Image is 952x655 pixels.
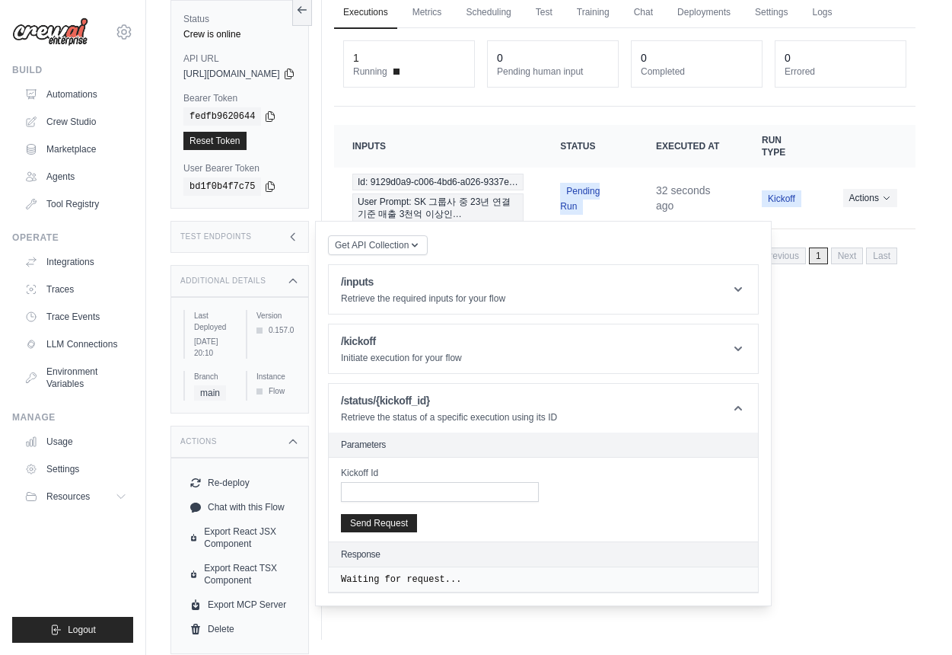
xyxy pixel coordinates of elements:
[183,471,296,495] button: Re-deploy
[183,162,296,174] label: User Bearer Token
[183,495,296,519] a: Chat with this Flow
[762,190,801,207] span: Kickoff
[183,53,296,65] label: API URL
[328,235,428,255] button: Get API Collection
[497,50,503,65] div: 0
[353,65,387,78] span: Running
[341,439,746,451] h2: Parameters
[18,305,133,329] a: Trace Events
[542,125,638,168] th: Status
[256,385,296,397] div: Flow
[194,337,218,357] time: August 11, 2025 at 20:10 KST
[785,65,896,78] dt: Errored
[334,125,915,274] section: Crew executions table
[876,582,952,655] iframe: Chat Widget
[183,519,296,556] a: Export React JSX Component
[194,385,226,401] span: main
[18,430,133,454] a: Usage
[12,411,133,423] div: Manage
[18,165,133,189] a: Agents
[785,50,791,65] div: 0
[183,92,296,104] label: Bearer Token
[756,248,806,264] span: Previous
[18,137,133,161] a: Marketplace
[256,324,296,336] div: 0.157.0
[18,250,133,274] a: Integrations
[18,192,133,216] a: Tool Registry
[843,189,897,207] button: Actions for execution
[12,64,133,76] div: Build
[341,334,462,349] h1: /kickoff
[18,277,133,302] a: Traces
[18,457,133,481] a: Settings
[256,371,296,382] label: Instance
[866,248,897,264] span: Last
[18,484,133,509] button: Resources
[341,548,380,561] h2: Response
[341,411,557,423] p: Retrieve the status of a specific execution using its ID
[180,232,252,241] h3: Test Endpoints
[341,514,417,532] button: Send Request
[352,174,524,190] span: Id: 9129d0a9-c006-4bd6-a026-9337e…
[341,467,539,479] label: Kickoff Id
[638,125,743,168] th: Executed at
[334,125,542,168] th: Inputs
[352,193,524,222] span: User Prompt: SK 그룹사 중 23년 연결 기준 매출 3천억 이상인…
[335,239,409,251] span: Get API Collection
[68,624,96,636] span: Logout
[180,276,266,286] h3: Additional Details
[341,352,462,364] p: Initiate execution for your flow
[12,617,133,643] button: Logout
[194,310,234,333] label: Last Deployed
[641,50,647,65] div: 0
[341,292,505,305] p: Retrieve the required inputs for your flow
[341,393,557,408] h1: /status/{kickoff_id}
[341,574,746,586] pre: Waiting for request...
[18,82,133,107] a: Automations
[18,110,133,134] a: Crew Studio
[18,332,133,356] a: LLM Connections
[560,183,600,215] span: Pending Run
[353,50,359,65] div: 1
[656,184,711,212] time: August 11, 2025 at 20:23 KST
[183,177,261,196] code: bd1f0b4f7c75
[183,556,296,593] a: Export React TSX Component
[12,18,88,46] img: Logo
[18,359,133,396] a: Environment Variables
[256,310,296,321] label: Version
[641,65,753,78] dt: Completed
[809,248,828,264] span: 1
[497,65,609,78] dt: Pending human input
[12,232,133,244] div: Operate
[183,28,296,40] div: Crew is online
[183,13,296,25] label: Status
[183,617,296,641] a: Delete
[183,132,247,150] a: Reset Token
[180,437,217,446] h3: Actions
[831,248,864,264] span: Next
[46,490,90,503] span: Resources
[183,593,296,617] a: Export MCP Server
[722,248,897,264] nav: Pagination
[183,107,261,126] code: fedfb9620644
[743,125,825,168] th: Run Type
[183,68,280,80] span: [URL][DOMAIN_NAME]
[341,274,505,289] h1: /inputs
[194,371,234,382] label: Branch
[352,174,524,222] a: View execution details for Id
